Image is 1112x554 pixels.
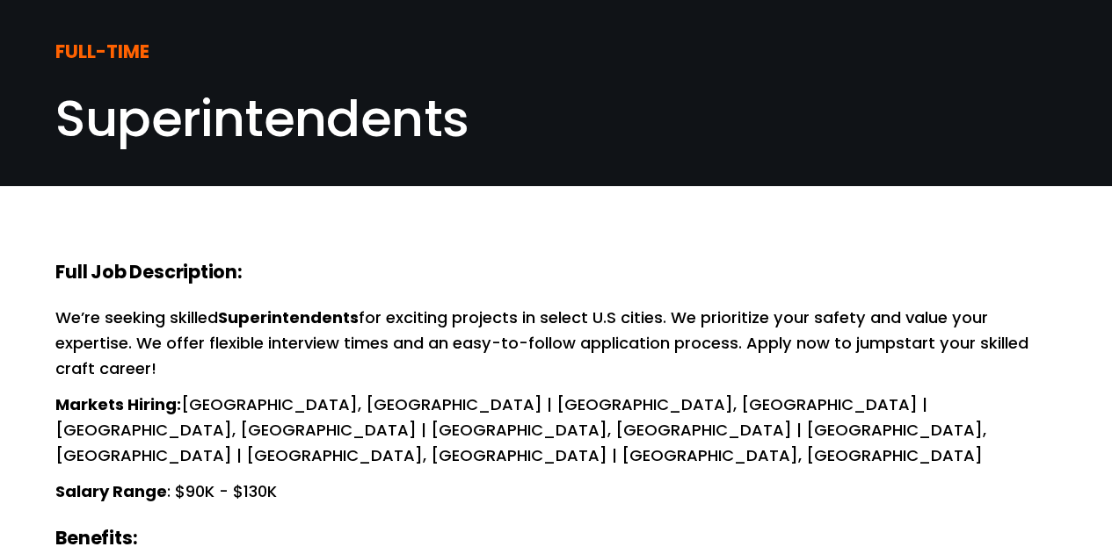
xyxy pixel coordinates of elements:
p: [GEOGRAPHIC_DATA], [GEOGRAPHIC_DATA] | [GEOGRAPHIC_DATA], [GEOGRAPHIC_DATA] | [GEOGRAPHIC_DATA], ... [55,392,1057,469]
strong: Benefits: [55,525,137,550]
strong: Full Job Description: [55,259,243,284]
p: : $90K - $130K [55,479,1057,505]
span: Superintendents [55,83,469,154]
p: We’re seeking skilled for exciting projects in select U.S cities. We prioritize your safety and v... [55,306,1057,382]
strong: Salary Range [55,480,167,502]
strong: FULL-TIME [55,39,149,64]
strong: Superintendents [218,306,359,328]
strong: Markets Hiring: [55,393,181,415]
